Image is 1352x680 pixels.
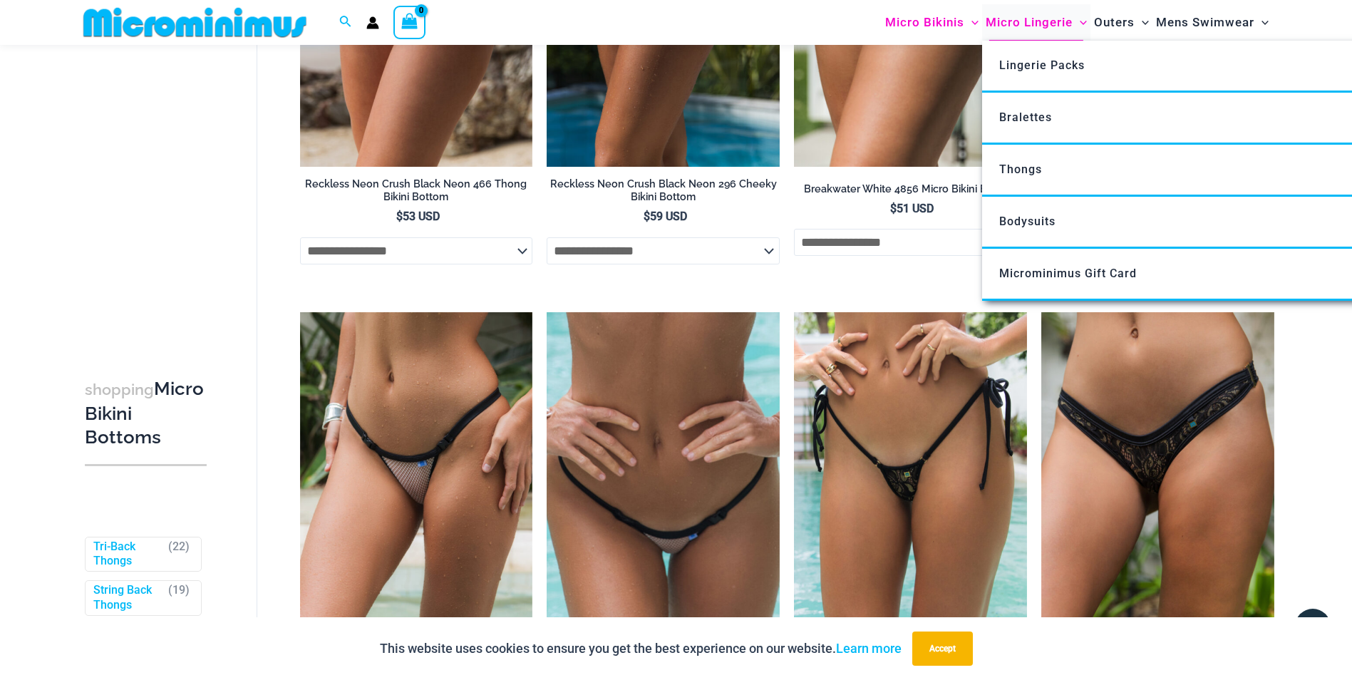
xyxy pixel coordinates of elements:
a: Reckless Neon Crush Black Neon 296 Cheeky Bikini Bottom [547,177,780,210]
a: View Shopping Cart, empty [393,6,426,38]
h2: Reckless Neon Crush Black Neon 466 Thong Bikini Bottom [300,177,533,204]
img: Trade Winds IvoryInk 453 Micro 02 [547,312,780,661]
h3: Micro Bikini Bottoms [85,377,207,450]
span: $ [644,210,650,223]
span: $ [396,210,403,223]
span: Menu Toggle [1135,4,1149,41]
a: Mens SwimwearMenu ToggleMenu Toggle [1152,4,1272,41]
a: Tri-Back Thongs [93,540,162,570]
bdi: 53 USD [396,210,440,223]
span: $ [890,202,897,215]
a: Account icon link [366,16,379,29]
a: Search icon link [339,14,352,31]
a: Trade Winds IvoryInk 469 Thong 01Trade Winds IvoryInk 317 Top 469 Thong 06Trade Winds IvoryInk 31... [300,312,533,661]
bdi: 59 USD [644,210,687,223]
span: Microminimus Gift Card [999,267,1137,280]
span: Bralettes [999,110,1052,124]
span: Thongs [999,163,1042,176]
span: Bodysuits [999,215,1056,228]
span: shopping [85,381,154,398]
a: Learn more [836,641,902,656]
img: Highway Robbery Black Gold 456 Micro 01 [794,312,1027,661]
span: Micro Bikinis [885,4,964,41]
nav: Site Navigation [879,2,1275,43]
a: Micro BikinisMenu ToggleMenu Toggle [882,4,982,41]
button: Accept [912,632,973,666]
bdi: 51 USD [890,202,934,215]
span: Micro Lingerie [986,4,1073,41]
a: Trade Winds IvoryInk 453 Micro 02Trade Winds IvoryInk 384 Top 453 Micro 06Trade Winds IvoryInk 38... [547,312,780,661]
h2: Breakwater White 4856 Micro Bikini Bottom [794,182,1027,196]
a: Reckless Neon Crush Black Neon 466 Thong Bikini Bottom [300,177,533,210]
p: This website uses cookies to ensure you get the best experience on our website. [380,638,902,659]
h2: Reckless Neon Crush Black Neon 296 Cheeky Bikini Bottom [547,177,780,204]
img: Highway Robbery Black Gold 439 Clip Bottom 01 [1041,312,1274,661]
a: Micro LingerieMenu ToggleMenu Toggle [982,4,1090,41]
a: OutersMenu ToggleMenu Toggle [1090,4,1152,41]
a: Breakwater White 4856 Micro Bikini Bottom [794,182,1027,201]
span: Outers [1094,4,1135,41]
a: Highway Robbery Black Gold 439 Clip Bottom 01Highway Robbery Black Gold 439 Clip Bottom 02Highway... [1041,312,1274,661]
span: Mens Swimwear [1156,4,1254,41]
span: Menu Toggle [1254,4,1269,41]
span: 22 [172,540,185,553]
span: Menu Toggle [964,4,979,41]
a: String Back Thongs [93,584,162,614]
a: Highway Robbery Black Gold 456 Micro 01Highway Robbery Black Gold 359 Clip Top 456 Micro 02Highwa... [794,312,1027,661]
span: 19 [172,584,185,597]
iframe: TrustedSite Certified [85,48,213,333]
span: Lingerie Packs [999,58,1085,72]
img: Trade Winds IvoryInk 469 Thong 01 [300,312,533,661]
span: Menu Toggle [1073,4,1087,41]
span: ( ) [168,540,190,570]
span: ( ) [168,584,190,614]
img: MM SHOP LOGO FLAT [78,6,312,38]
